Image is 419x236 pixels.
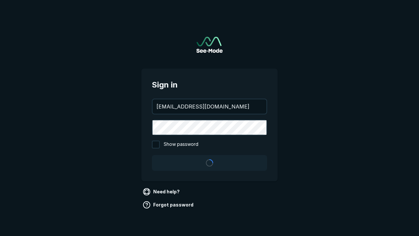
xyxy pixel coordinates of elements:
span: Sign in [152,79,267,91]
a: Forgot password [141,200,196,210]
img: See-Mode Logo [196,37,223,53]
span: Show password [164,141,198,148]
input: your@email.com [153,99,266,114]
a: Go to sign in [196,37,223,53]
a: Need help? [141,187,182,197]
